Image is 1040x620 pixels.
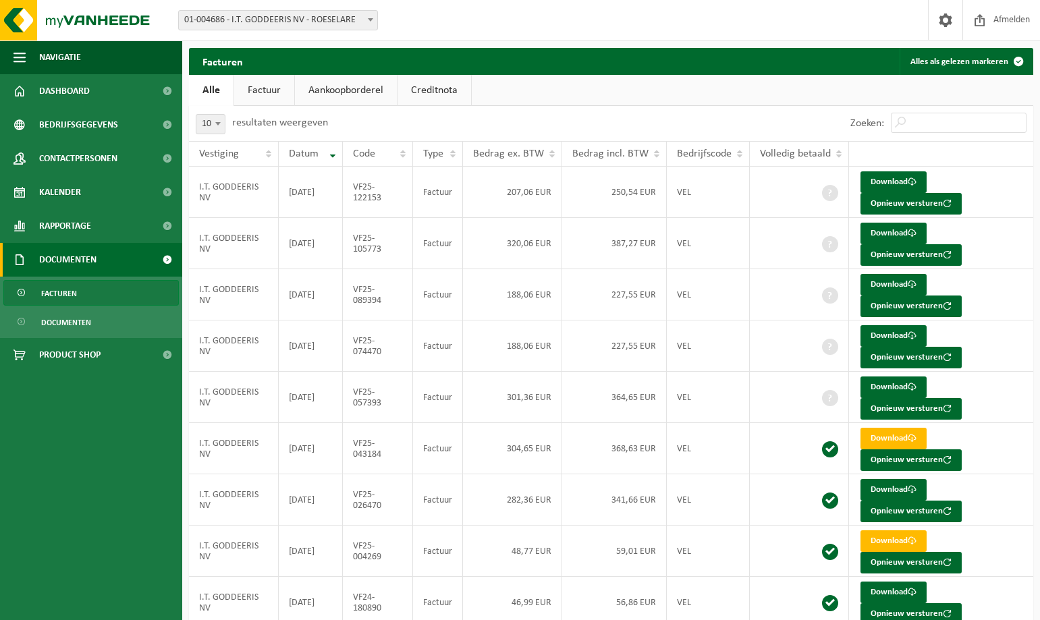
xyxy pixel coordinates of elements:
[279,269,344,320] td: [DATE]
[196,114,225,134] span: 10
[413,320,463,372] td: Factuur
[279,167,344,218] td: [DATE]
[343,526,413,577] td: VF25-004269
[343,320,413,372] td: VF25-074470
[860,552,962,573] button: Opnieuw versturen
[667,167,750,218] td: VEL
[234,75,294,106] a: Factuur
[289,148,319,159] span: Datum
[189,48,256,74] h2: Facturen
[860,223,927,244] a: Download
[562,372,667,423] td: 364,65 EUR
[232,117,328,128] label: resultaten weergeven
[572,148,649,159] span: Bedrag incl. BTW
[463,320,562,372] td: 188,06 EUR
[179,11,377,30] span: 01-004686 - I.T. GODDEERIS NV - ROESELARE
[463,474,562,526] td: 282,36 EUR
[860,398,962,420] button: Opnieuw versturen
[189,167,279,218] td: I.T. GODDEERIS NV
[189,526,279,577] td: I.T. GODDEERIS NV
[413,372,463,423] td: Factuur
[189,423,279,474] td: I.T. GODDEERIS NV
[39,209,91,243] span: Rapportage
[667,423,750,474] td: VEL
[3,309,179,335] a: Documenten
[178,10,378,30] span: 01-004686 - I.T. GODDEERIS NV - ROESELARE
[562,269,667,320] td: 227,55 EUR
[463,167,562,218] td: 207,06 EUR
[860,582,927,603] a: Download
[343,423,413,474] td: VF25-043184
[860,428,927,449] a: Download
[39,108,118,142] span: Bedrijfsgegevens
[413,423,463,474] td: Factuur
[860,347,962,368] button: Opnieuw versturen
[413,474,463,526] td: Factuur
[900,48,1032,75] button: Alles als gelezen markeren
[189,372,279,423] td: I.T. GODDEERIS NV
[41,281,77,306] span: Facturen
[39,175,81,209] span: Kalender
[343,372,413,423] td: VF25-057393
[196,115,225,134] span: 10
[667,526,750,577] td: VEL
[860,325,927,347] a: Download
[562,167,667,218] td: 250,54 EUR
[562,320,667,372] td: 227,55 EUR
[860,244,962,266] button: Opnieuw versturen
[279,372,344,423] td: [DATE]
[667,372,750,423] td: VEL
[353,148,375,159] span: Code
[398,75,471,106] a: Creditnota
[189,474,279,526] td: I.T. GODDEERIS NV
[850,118,884,129] label: Zoeken:
[860,479,927,501] a: Download
[667,320,750,372] td: VEL
[463,423,562,474] td: 304,65 EUR
[39,74,90,108] span: Dashboard
[562,423,667,474] td: 368,63 EUR
[413,526,463,577] td: Factuur
[860,530,927,552] a: Download
[562,526,667,577] td: 59,01 EUR
[860,171,927,193] a: Download
[343,269,413,320] td: VF25-089394
[189,269,279,320] td: I.T. GODDEERIS NV
[3,280,179,306] a: Facturen
[423,148,443,159] span: Type
[860,501,962,522] button: Opnieuw versturen
[279,526,344,577] td: [DATE]
[39,142,117,175] span: Contactpersonen
[39,40,81,74] span: Navigatie
[860,376,927,398] a: Download
[343,474,413,526] td: VF25-026470
[667,218,750,269] td: VEL
[463,526,562,577] td: 48,77 EUR
[189,75,234,106] a: Alle
[413,218,463,269] td: Factuur
[39,243,97,277] span: Documenten
[463,372,562,423] td: 301,36 EUR
[39,338,101,372] span: Product Shop
[343,167,413,218] td: VF25-122153
[860,193,962,215] button: Opnieuw versturen
[760,148,831,159] span: Volledig betaald
[463,218,562,269] td: 320,06 EUR
[562,474,667,526] td: 341,66 EUR
[677,148,732,159] span: Bedrijfscode
[189,320,279,372] td: I.T. GODDEERIS NV
[279,218,344,269] td: [DATE]
[463,269,562,320] td: 188,06 EUR
[189,218,279,269] td: I.T. GODDEERIS NV
[667,269,750,320] td: VEL
[667,474,750,526] td: VEL
[279,474,344,526] td: [DATE]
[413,167,463,218] td: Factuur
[295,75,397,106] a: Aankoopborderel
[279,423,344,474] td: [DATE]
[562,218,667,269] td: 387,27 EUR
[343,218,413,269] td: VF25-105773
[860,295,962,317] button: Opnieuw versturen
[473,148,544,159] span: Bedrag ex. BTW
[279,320,344,372] td: [DATE]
